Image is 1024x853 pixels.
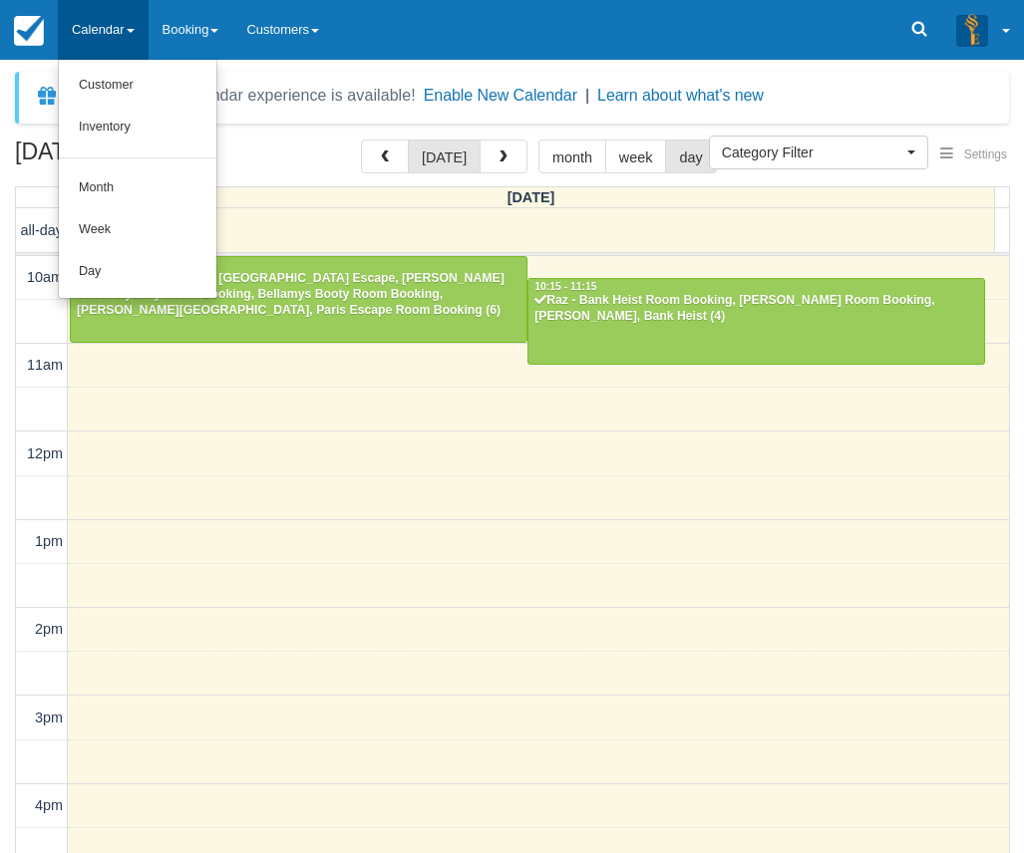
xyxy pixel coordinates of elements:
img: A3 [956,14,988,46]
a: Day [59,251,216,293]
span: 12pm [27,445,63,461]
span: [DATE] [508,189,555,205]
span: 11am [27,357,63,373]
span: 10:15 - 11:15 [534,281,596,292]
button: Category Filter [709,136,928,169]
span: 4pm [35,797,63,813]
a: Week [59,209,216,251]
a: 10:15 - 11:15Raz - Bank Heist Room Booking, [PERSON_NAME] Room Booking, [PERSON_NAME], Bank Heist... [527,278,985,366]
button: Enable New Calendar [424,86,577,106]
a: Month [59,167,216,209]
span: | [585,87,589,104]
span: 10am [27,269,63,285]
button: week [605,140,667,173]
span: 1pm [35,533,63,549]
span: 3pm [35,710,63,725]
img: checkfront-main-nav-mini-logo.png [14,16,44,46]
a: Customer [59,65,216,107]
ul: Calendar [58,60,217,299]
a: Inventory [59,107,216,148]
span: all-day [21,222,63,238]
button: month [538,140,606,173]
button: Settings [928,141,1019,169]
a: 10:00 - 11:00Raz - Bellamys Booty, [GEOGRAPHIC_DATA] Escape, [PERSON_NAME] Street Mystery Room Bo... [70,256,527,344]
div: A new Booking Calendar experience is available! [67,84,416,108]
div: Raz - Bank Heist Room Booking, [PERSON_NAME] Room Booking, [PERSON_NAME], Bank Heist (4) [533,293,979,325]
button: day [665,140,716,173]
h2: [DATE] [15,140,267,176]
div: Raz - Bellamys Booty, [GEOGRAPHIC_DATA] Escape, [PERSON_NAME] Street Mystery Room Booking, Bellam... [76,271,521,319]
span: 2pm [35,621,63,637]
a: Learn about what's new [597,87,764,104]
button: [DATE] [408,140,481,173]
span: Settings [964,147,1007,161]
span: Category Filter [722,142,902,162]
